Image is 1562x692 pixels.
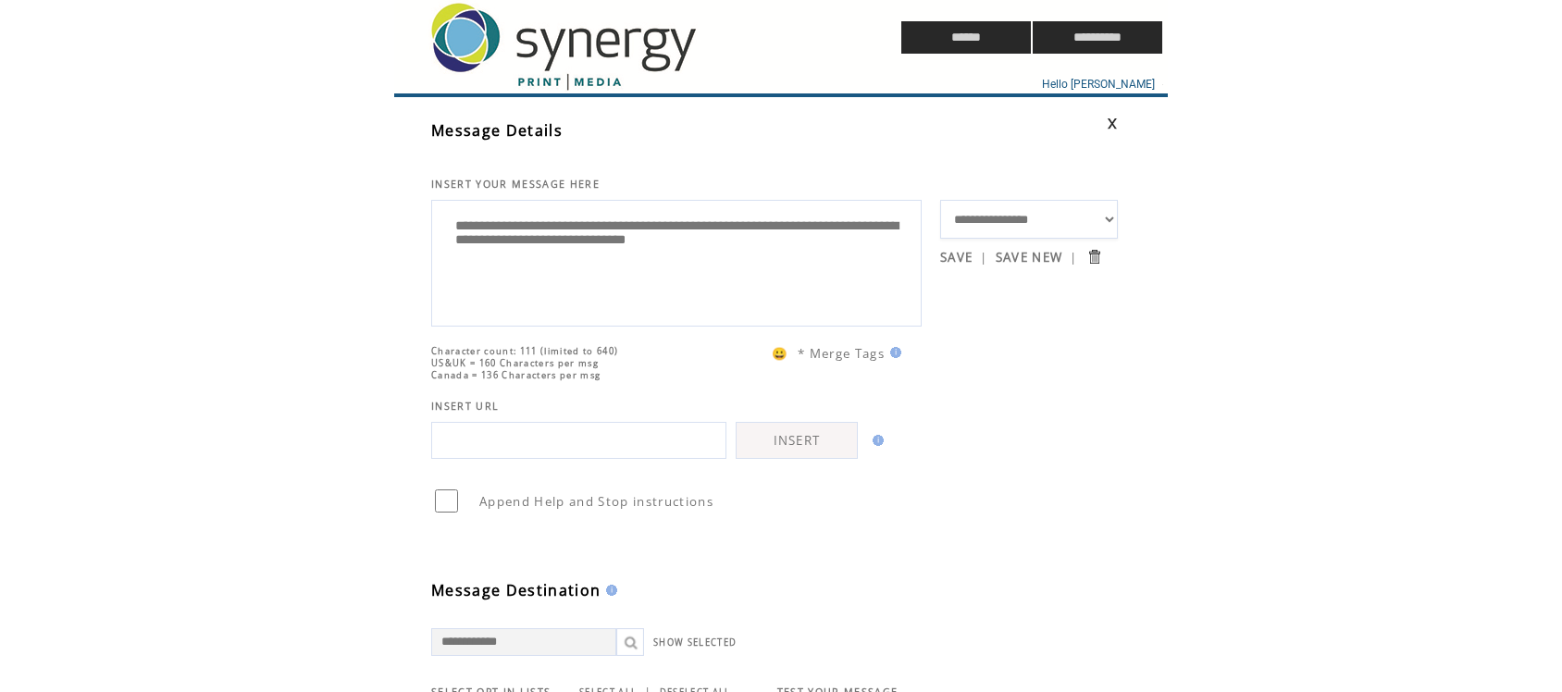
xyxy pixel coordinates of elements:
[798,345,885,362] span: * Merge Tags
[772,345,788,362] span: 😀
[1070,249,1077,266] span: |
[431,580,601,600] span: Message Destination
[1042,78,1155,91] span: Hello [PERSON_NAME]
[601,585,617,596] img: help.gif
[980,249,987,266] span: |
[431,345,618,357] span: Character count: 111 (limited to 640)
[867,435,884,446] img: help.gif
[1085,248,1103,266] input: Submit
[736,422,858,459] a: INSERT
[479,493,713,510] span: Append Help and Stop instructions
[996,249,1063,266] a: SAVE NEW
[940,249,973,266] a: SAVE
[653,636,737,649] a: SHOW SELECTED
[431,369,601,381] span: Canada = 136 Characters per msg
[431,400,499,413] span: INSERT URL
[431,120,563,141] span: Message Details
[431,357,599,369] span: US&UK = 160 Characters per msg
[885,347,901,358] img: help.gif
[431,178,600,191] span: INSERT YOUR MESSAGE HERE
